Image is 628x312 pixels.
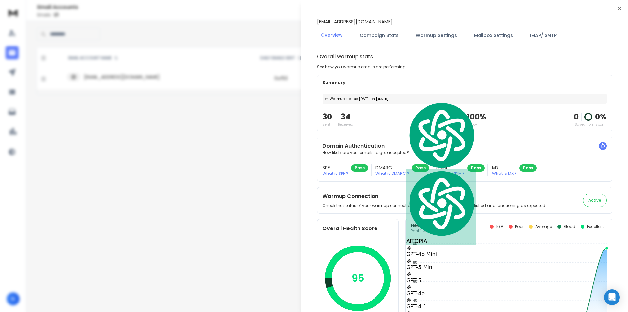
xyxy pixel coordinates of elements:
h3: MX [492,164,517,171]
p: 34 [338,112,353,122]
p: Average [535,224,552,229]
button: Warmup Settings [412,28,461,43]
p: 30 [323,112,332,122]
p: What is MX ? [492,171,517,176]
p: N/A [496,224,503,229]
p: 95 [352,272,364,284]
img: gpt-black.svg [406,271,411,277]
p: 100 % [467,112,486,122]
div: GPT-4o [406,284,476,298]
div: [DATE] [323,94,607,104]
img: gpt-black.svg [406,258,411,264]
div: AITOPIA [406,169,476,245]
h1: Overall warmup stats [317,53,373,61]
p: How likely are your emails to get accepted? [323,150,607,155]
button: IMAP/ SMTP [526,28,561,43]
div: GPT-4.1 [406,298,476,311]
img: logo.svg [406,101,476,169]
p: [EMAIL_ADDRESS][DOMAIN_NAME] [317,18,392,25]
h2: Domain Authentication [323,142,607,150]
img: logo.svg [406,169,476,237]
img: gpt-black.svg [406,245,411,250]
p: 0 % [595,112,607,122]
div: Pass [351,164,368,172]
p: Received [338,122,353,127]
div: GPT-4o Mini [406,245,476,258]
p: Poor [515,224,524,229]
button: Overview [317,28,347,43]
p: Summary [323,79,607,86]
p: Excellent [587,224,604,229]
div: GPT-5 Mini [406,258,476,271]
h2: Warmup Connection [323,193,546,200]
h2: Overall Health Score [323,225,393,232]
p: Check the status of your warmup connection. Ensure that it is properly established and functionin... [323,203,546,208]
p: Good [564,224,575,229]
p: What is DMARC ? [375,171,409,176]
div: Pass [519,164,537,172]
div: Open Intercom Messenger [604,289,620,305]
h3: DMARC [375,164,409,171]
p: What is SPF ? [323,171,348,176]
p: Sent [323,122,332,127]
img: gpt-black.svg [406,298,411,303]
img: gpt-black.svg [406,284,411,290]
p: See how you warmup emails are performing [317,64,406,70]
button: Mailbox Settings [470,28,517,43]
strong: 0 [574,111,579,122]
button: Campaign Stats [356,28,403,43]
h3: SPF [323,164,348,171]
div: GPT-5 [406,271,476,284]
span: Warmup started [DATE] on [330,96,375,101]
button: Active [583,194,607,207]
p: Saved from Spam [574,122,607,127]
